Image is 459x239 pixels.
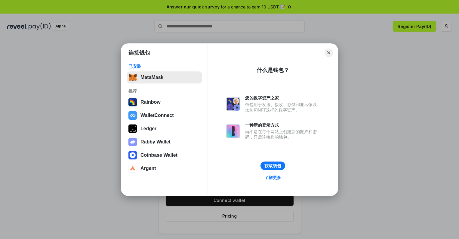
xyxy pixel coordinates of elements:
div: 您的数字资产之家 [245,95,320,101]
button: Coinbase Wallet [127,149,202,161]
div: 钱包用于发送、接收、存储和显示像以太坊和NFT这样的数字资产。 [245,102,320,113]
a: 了解更多 [261,174,285,181]
img: svg+xml,%3Csvg%20xmlns%3D%22http%3A%2F%2Fwww.w3.org%2F2000%2Fsvg%22%20fill%3D%22none%22%20viewBox... [226,124,240,138]
button: Rainbow [127,96,202,108]
div: WalletConnect [140,113,174,118]
img: svg+xml,%3Csvg%20fill%3D%22none%22%20height%3D%2233%22%20viewBox%3D%220%200%2035%2033%22%20width%... [128,73,137,82]
div: 而不是在每个网站上创建新的账户和密码，只需连接您的钱包。 [245,129,320,140]
div: 获取钱包 [264,163,281,168]
div: Coinbase Wallet [140,153,177,158]
img: svg+xml,%3Csvg%20width%3D%2228%22%20height%3D%2228%22%20viewBox%3D%220%200%2028%2028%22%20fill%3D... [128,151,137,159]
button: Close [325,49,333,57]
div: 已安装 [128,64,200,69]
img: svg+xml,%3Csvg%20xmlns%3D%22http%3A%2F%2Fwww.w3.org%2F2000%2Fsvg%22%20width%3D%2228%22%20height%3... [128,124,137,133]
img: svg+xml,%3Csvg%20width%3D%22120%22%20height%3D%22120%22%20viewBox%3D%220%200%20120%20120%22%20fil... [128,98,137,106]
div: 什么是钱包？ [257,67,289,74]
button: Rabby Wallet [127,136,202,148]
button: Argent [127,162,202,175]
img: svg+xml,%3Csvg%20width%3D%2228%22%20height%3D%2228%22%20viewBox%3D%220%200%2028%2028%22%20fill%3D... [128,164,137,173]
h1: 连接钱包 [128,49,150,56]
button: 获取钱包 [260,162,285,170]
button: WalletConnect [127,109,202,121]
div: Rabby Wallet [140,139,171,145]
div: Rainbow [140,99,161,105]
div: 一种新的登录方式 [245,122,320,128]
div: 推荐 [128,88,200,94]
img: svg+xml,%3Csvg%20width%3D%2228%22%20height%3D%2228%22%20viewBox%3D%220%200%2028%2028%22%20fill%3D... [128,111,137,120]
img: svg+xml,%3Csvg%20xmlns%3D%22http%3A%2F%2Fwww.w3.org%2F2000%2Fsvg%22%20fill%3D%22none%22%20viewBox... [226,97,240,111]
div: MetaMask [140,75,163,80]
div: Argent [140,166,156,171]
button: MetaMask [127,71,202,83]
button: Ledger [127,123,202,135]
div: 了解更多 [264,175,281,180]
img: svg+xml,%3Csvg%20xmlns%3D%22http%3A%2F%2Fwww.w3.org%2F2000%2Fsvg%22%20fill%3D%22none%22%20viewBox... [128,138,137,146]
div: Ledger [140,126,156,131]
